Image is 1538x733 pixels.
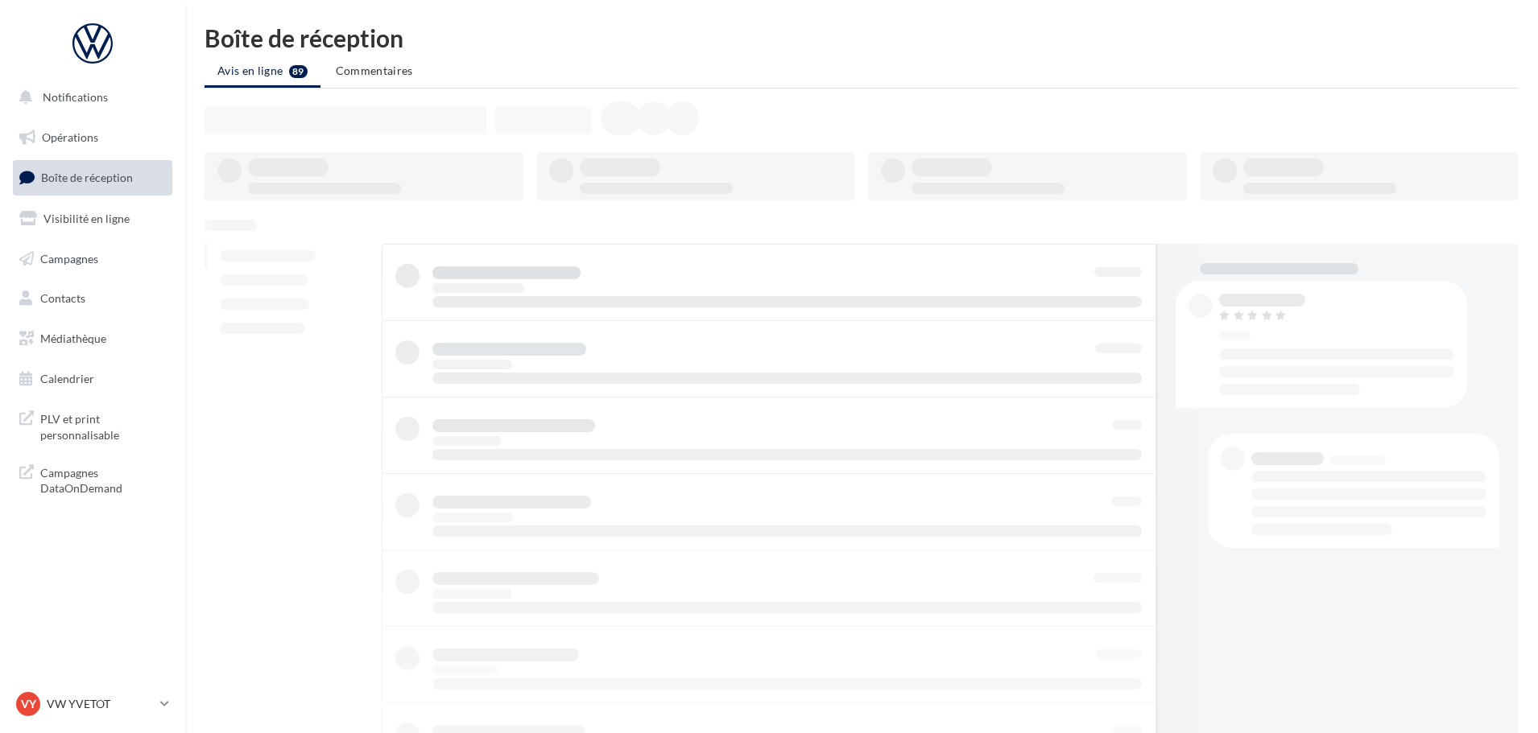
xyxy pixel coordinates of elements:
[13,689,172,719] a: VY VW YVETOT
[205,26,1519,50] div: Boîte de réception
[10,160,176,195] a: Boîte de réception
[10,362,176,396] a: Calendrier
[40,372,94,385] span: Calendrier
[336,64,413,77] span: Commentaires
[41,171,133,184] span: Boîte de réception
[10,202,176,236] a: Visibilité en ligne
[43,212,130,225] span: Visibilité en ligne
[10,455,176,503] a: Campagnes DataOnDemand
[10,402,176,449] a: PLV et print personnalisable
[43,90,108,104] span: Notifications
[47,696,154,712] p: VW YVETOT
[40,331,106,345] span: Médiathèque
[10,282,176,315] a: Contacts
[40,291,85,305] span: Contacts
[10,322,176,356] a: Médiathèque
[10,121,176,154] a: Opérations
[21,696,36,712] span: VY
[40,408,166,443] span: PLV et print personnalisable
[10,242,176,276] a: Campagnes
[40,462,166,496] span: Campagnes DataOnDemand
[40,251,98,265] span: Campagnes
[42,130,98,144] span: Opérations
[10,80,169,114] button: Notifications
